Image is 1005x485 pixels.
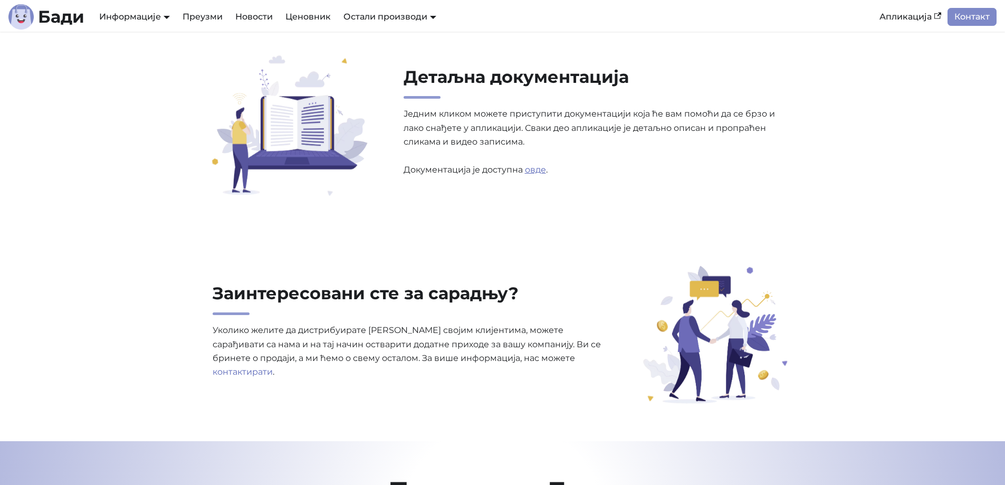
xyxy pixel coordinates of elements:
h2: Заинтересовани сте за сарадњу? [213,283,602,315]
img: Заинтересовани сте за сарадњу? [632,263,796,406]
p: Уколико желите да дистрибуирате [PERSON_NAME] својим клијентима, можете сарађивати са нама и на т... [213,324,602,379]
h2: Детаљна документација [404,66,793,99]
a: Новости [229,8,279,26]
a: Преузми [176,8,229,26]
a: Информације [99,12,170,22]
a: Остали производи [343,12,436,22]
a: Апликација [873,8,947,26]
p: Једним кликом можете приступити документацији која ће вам помоћи да се брзо и лако снађете у апли... [404,107,793,177]
b: Бади [38,8,84,25]
a: овде [525,165,546,175]
a: Контакт [947,8,997,26]
a: Ценовник [279,8,337,26]
a: контактирати [213,367,273,377]
img: Детаљна документација [209,53,372,196]
img: Лого [8,4,34,30]
a: ЛогоБади [8,4,84,30]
